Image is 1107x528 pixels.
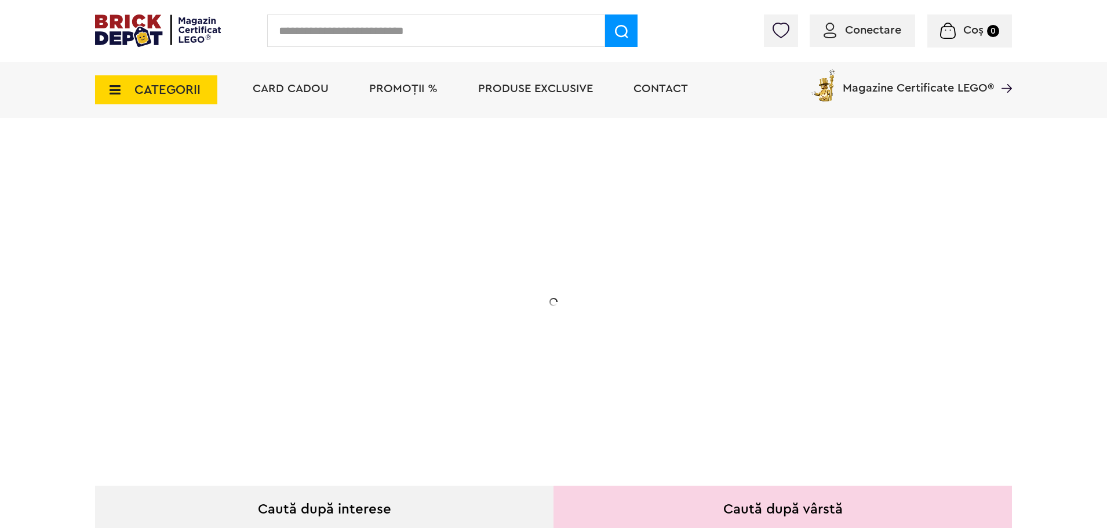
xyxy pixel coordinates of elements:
span: Magazine Certificate LEGO® [843,67,994,94]
h2: La două seturi LEGO de adulți achiziționate din selecție! În perioada 12 - [DATE]! [177,287,409,336]
div: Explorează [177,362,409,376]
a: Magazine Certificate LEGO® [994,67,1012,79]
a: Conectare [824,24,901,36]
a: PROMOȚII % [369,83,438,94]
a: Card Cadou [253,83,329,94]
a: Contact [633,83,688,94]
span: Conectare [845,24,901,36]
span: CATEGORII [134,83,201,96]
h1: 20% Reducere! [177,234,409,275]
small: 0 [987,25,999,37]
a: Produse exclusive [478,83,593,94]
span: Coș [963,24,984,36]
